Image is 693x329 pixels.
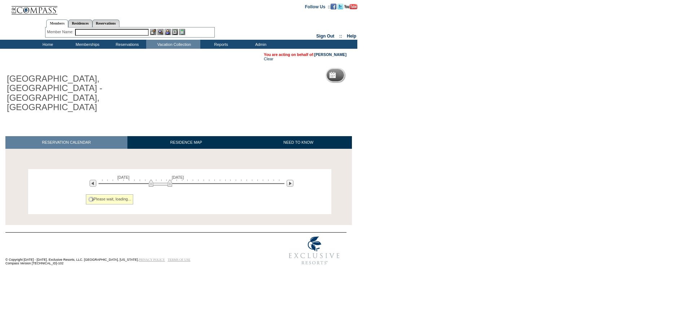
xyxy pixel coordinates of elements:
[264,57,273,61] a: Clear
[344,4,357,9] img: Subscribe to our YouTube Channel
[165,29,171,35] img: Impersonate
[344,4,357,8] a: Subscribe to our YouTube Channel
[67,40,106,49] td: Memberships
[157,29,164,35] img: View
[245,136,352,149] a: NEED TO KNOW
[5,233,258,269] td: © Copyright [DATE] - [DATE]. Exclusive Resorts, LLC. [GEOGRAPHIC_DATA], [US_STATE]. Compass Versi...
[314,52,346,57] a: [PERSON_NAME]
[331,4,336,8] a: Become our fan on Facebook
[46,20,68,27] a: Members
[88,196,94,202] img: spinner2.gif
[287,180,293,187] img: Next
[139,258,165,261] a: PRIVACY POLICY
[5,73,167,114] h1: [GEOGRAPHIC_DATA], [GEOGRAPHIC_DATA] - [GEOGRAPHIC_DATA], [GEOGRAPHIC_DATA]
[117,175,130,179] span: [DATE]
[264,52,346,57] span: You are acting on behalf of:
[47,29,75,35] div: Member Name:
[316,34,334,39] a: Sign Out
[146,40,200,49] td: Vacation Collection
[172,29,178,35] img: Reservations
[27,40,67,49] td: Home
[240,40,280,49] td: Admin
[168,258,191,261] a: TERMS OF USE
[92,20,119,27] a: Reservations
[90,180,96,187] img: Previous
[172,175,184,179] span: [DATE]
[68,20,92,27] a: Residences
[179,29,185,35] img: b_calculator.gif
[347,34,356,39] a: Help
[339,73,394,78] h5: Reservation Calendar
[150,29,156,35] img: b_edit.gif
[127,136,245,149] a: RESIDENCE MAP
[5,136,127,149] a: RESERVATION CALENDAR
[86,194,134,204] div: Please wait, loading...
[106,40,146,49] td: Reservations
[282,233,346,269] img: Exclusive Resorts
[331,4,336,9] img: Become our fan on Facebook
[200,40,240,49] td: Reports
[339,34,342,39] span: ::
[305,4,331,9] td: Follow Us ::
[337,4,343,9] img: Follow us on Twitter
[337,4,343,8] a: Follow us on Twitter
